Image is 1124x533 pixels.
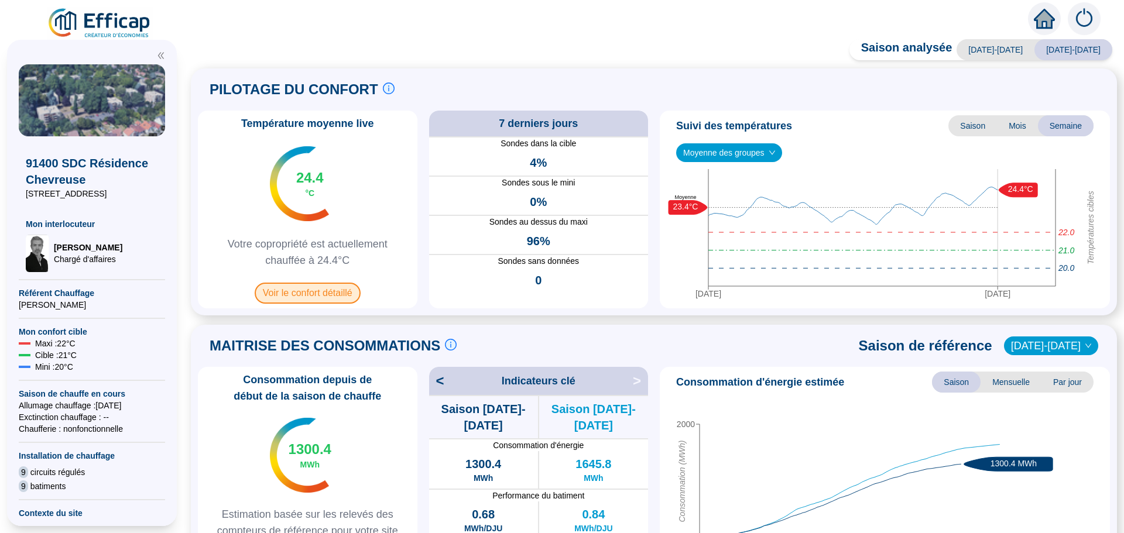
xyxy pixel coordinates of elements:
span: 1300.4 [465,456,501,472]
img: Chargé d'affaires [26,235,49,272]
span: Votre copropriété est actuellement chauffée à 24.4°C [203,236,413,269]
tspan: 22.0 [1058,228,1074,237]
span: batiments [30,480,66,492]
span: [PERSON_NAME] [19,299,165,311]
span: down [1085,342,1092,349]
span: Mensuelle [981,372,1041,393]
span: info-circle [383,82,395,94]
tspan: Températures cibles [1086,191,1095,265]
span: home [1034,8,1055,29]
img: efficap energie logo [47,7,153,40]
tspan: 21.0 [1058,246,1074,255]
span: MWh [584,472,603,484]
span: °C [305,187,314,199]
span: MAITRISE DES CONSOMMATIONS [210,336,440,355]
span: Allumage chauffage : [DATE] [19,400,165,411]
span: [DATE]-[DATE] [957,39,1034,60]
span: 1300.4 [289,440,331,459]
span: 91400 SDC Résidence Chevreuse [26,155,158,188]
span: Sondes sous le mini [429,177,649,189]
span: 2022-2023 [1011,337,1091,355]
span: Installation de chauffage [19,450,165,462]
span: 0% [530,194,547,210]
span: 4% [530,154,547,171]
text: 1300.4 MWh [991,459,1037,468]
span: Sondes dans la cible [429,137,649,150]
span: < [429,372,444,390]
img: indicateur températures [270,146,329,221]
span: [STREET_ADDRESS] [26,188,158,200]
span: Mini : 20 °C [35,361,73,373]
span: Sondes sans données [429,255,649,267]
text: 24.4°C [1008,185,1033,194]
span: Consommation d'énergie [429,439,649,451]
tspan: 2000 [677,419,695,429]
span: Performance du batiment [429,490,649,501]
span: Voir le confort détaillé [255,283,361,304]
span: [PERSON_NAME] [54,242,122,253]
span: 9 [19,466,28,478]
text: Moyenne [674,194,696,200]
span: 96% [527,233,550,249]
span: MWh [474,472,493,484]
span: Mon interlocuteur [26,218,158,230]
span: Chaufferie : non fonctionnelle [19,423,165,435]
span: info-circle [445,339,457,350]
span: 0.68 [472,506,495,522]
span: Saison de chauffe en cours [19,388,165,400]
span: Mon confort cible [19,326,165,338]
text: 23.4°C [673,202,698,212]
span: Cible : 21 °C [35,349,77,361]
img: alerts [1068,2,1101,35]
span: 0 [535,272,542,288]
tspan: 20.0 [1058,264,1074,273]
span: MWh [300,459,320,470]
tspan: [DATE] [985,289,1010,298]
span: Saison [DATE]-[DATE] [429,401,538,434]
span: Exctinction chauffage : -- [19,411,165,423]
span: Saison de référence [859,336,992,355]
span: Saison [932,372,981,393]
span: Contexte du site [19,507,165,519]
span: 1645.8 [575,456,611,472]
span: 0.84 [582,506,605,522]
span: Moyenne des groupes [683,144,775,161]
span: Maxi : 22 °C [35,338,76,349]
span: Saison analysée [849,39,952,60]
span: 7 derniers jours [499,115,578,132]
span: down [769,149,776,156]
span: Température moyenne live [234,115,381,132]
tspan: Consommation (MWh) [677,441,687,522]
span: Par jour [1041,372,1094,393]
span: double-left [157,51,165,60]
span: circuits régulés [30,466,85,478]
span: Consommation d'énergie estimée [676,374,844,390]
span: PILOTAGE DU CONFORT [210,80,378,99]
span: Suivi des températures [676,118,792,134]
span: Chargé d'affaires [54,253,122,265]
span: > [633,372,648,390]
span: Consommation depuis de début de la saison de chauffe [203,372,413,404]
span: 9 [19,480,28,492]
span: Semaine [1038,115,1094,136]
span: Saison [DATE]-[DATE] [539,401,648,434]
span: Référent Chauffage [19,287,165,299]
span: Saison [948,115,997,136]
tspan: [DATE] [695,289,721,298]
span: Indicateurs clé [502,373,575,389]
span: Sondes au dessus du maxi [429,216,649,228]
img: indicateur températures [270,418,329,493]
span: [DATE]-[DATE] [1034,39,1112,60]
span: 24.4 [296,169,324,187]
span: Mois [997,115,1038,136]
